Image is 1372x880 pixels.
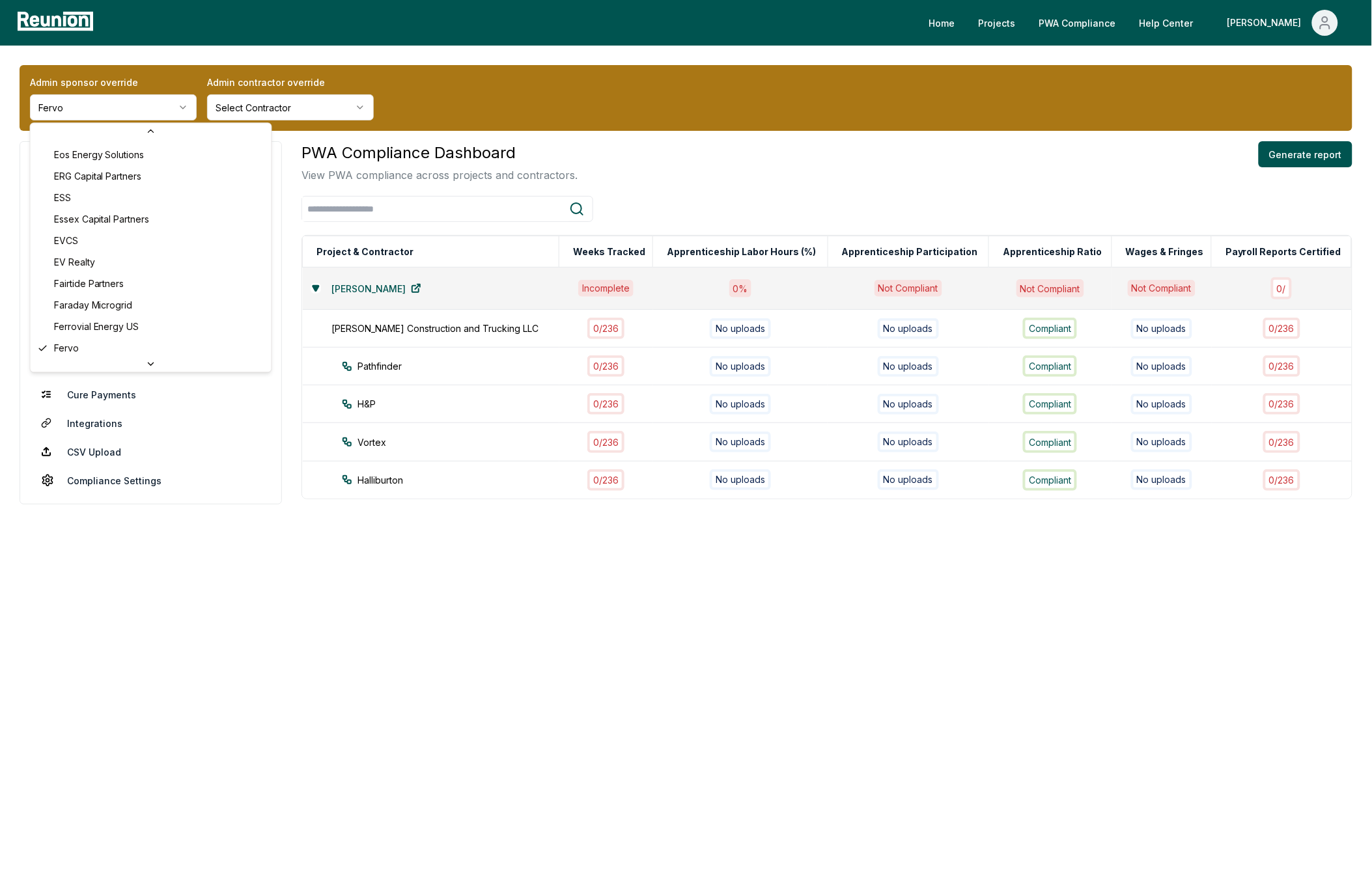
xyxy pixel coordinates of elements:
[54,234,78,247] span: EVCS
[54,191,71,204] span: ESS
[54,298,133,312] span: Faraday Microgrid
[54,320,139,333] span: Ferrovial Energy US
[54,341,79,355] span: Fervo
[54,169,142,183] span: ERG Capital Partners
[54,277,124,290] span: Fairtide Partners
[54,255,95,269] span: EV Realty
[54,148,145,161] span: Eos Energy Solutions
[54,212,150,226] span: Essex Capital Partners
[54,126,79,140] span: Eolian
